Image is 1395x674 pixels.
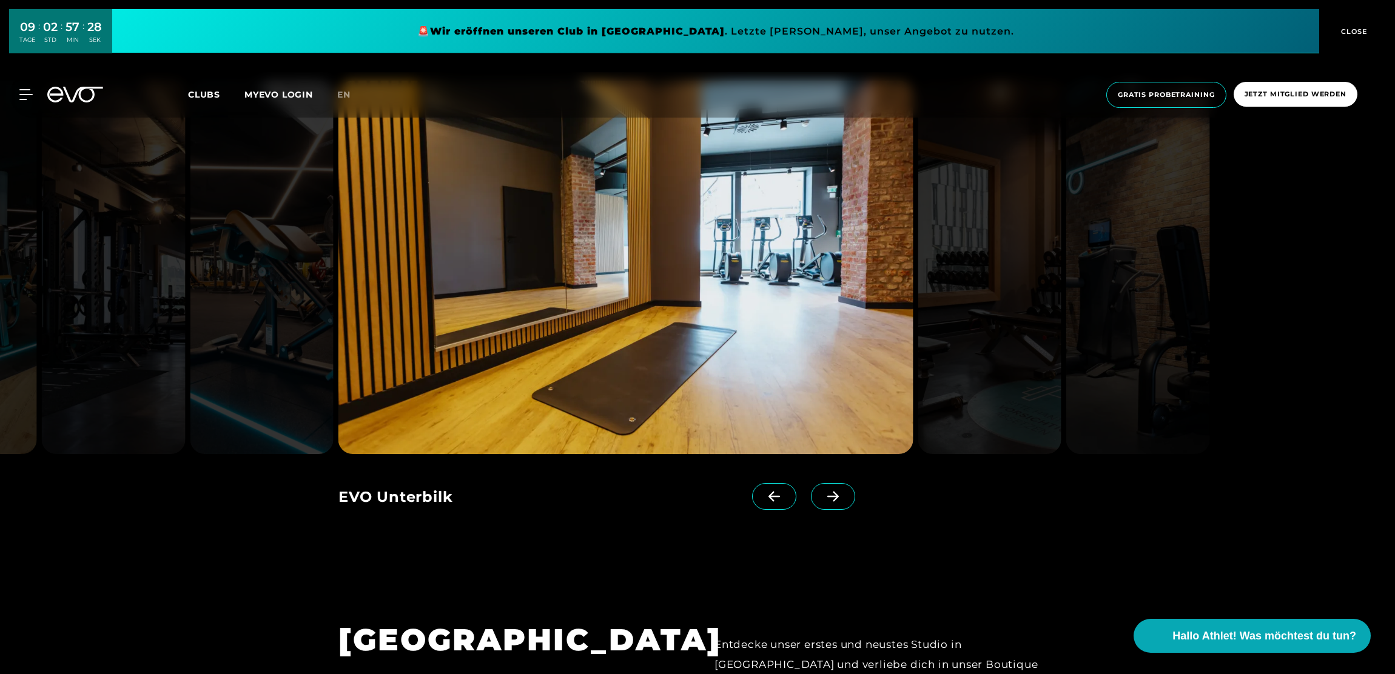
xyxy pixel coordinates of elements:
img: evofitness [190,81,334,454]
a: MYEVO LOGIN [244,89,313,100]
img: evofitness [338,81,913,454]
button: CLOSE [1319,9,1386,53]
div: : [82,19,84,52]
img: evofitness [41,81,185,454]
span: Hallo Athlet! Was möchtest du tun? [1172,628,1356,644]
span: Gratis Probetraining [1118,90,1215,100]
div: 57 [66,18,79,36]
span: CLOSE [1338,26,1368,37]
div: 02 [43,18,58,36]
a: Jetzt Mitglied werden [1230,82,1361,108]
div: SEK [87,36,102,44]
div: MIN [66,36,79,44]
button: Hallo Athlet! Was möchtest du tun? [1134,619,1371,653]
div: : [61,19,62,52]
a: Clubs [188,88,244,100]
a: en [337,88,365,102]
span: Clubs [188,89,220,100]
a: Gratis Probetraining [1103,82,1230,108]
div: : [38,19,40,52]
div: STD [43,36,58,44]
div: 09 [19,18,35,36]
span: Jetzt Mitglied werden [1245,89,1346,99]
div: 28 [87,18,102,36]
img: evofitness [918,81,1061,454]
div: TAGE [19,36,35,44]
img: evofitness [1066,81,1210,454]
h1: [GEOGRAPHIC_DATA] [338,620,681,659]
span: en [337,89,351,100]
